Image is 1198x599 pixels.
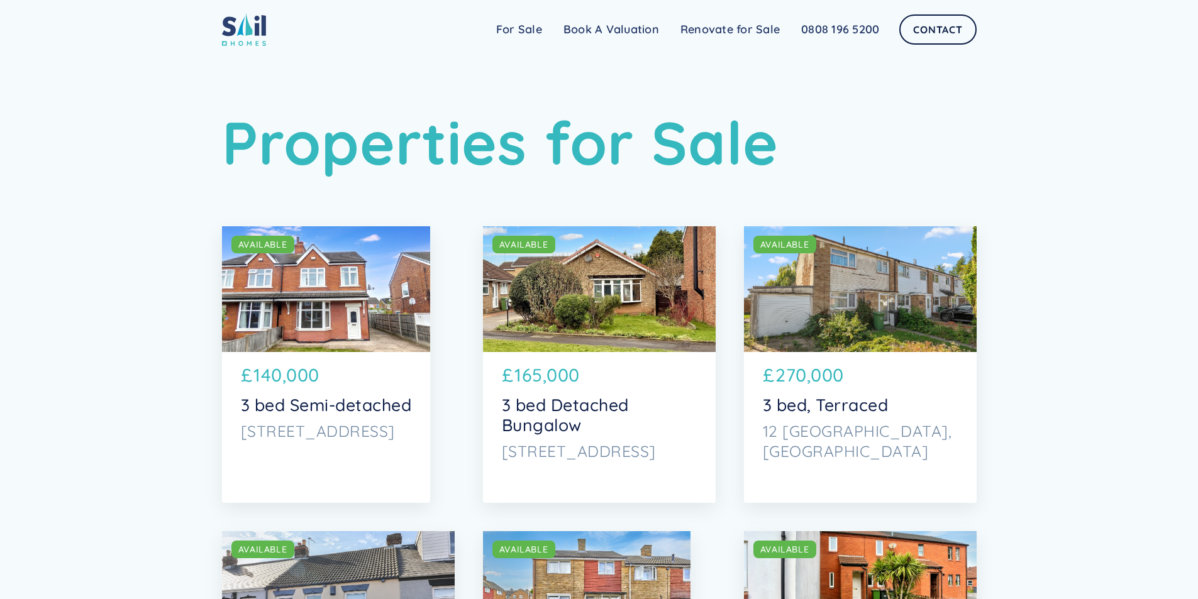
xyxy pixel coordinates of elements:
[499,543,548,556] div: AVAILABLE
[238,543,287,556] div: AVAILABLE
[763,395,958,415] p: 3 bed, Terraced
[241,421,412,441] p: [STREET_ADDRESS]
[760,238,809,251] div: AVAILABLE
[238,238,287,251] div: AVAILABLE
[485,17,553,42] a: For Sale
[899,14,976,45] a: Contact
[253,361,319,388] p: 140,000
[502,361,514,388] p: £
[514,361,580,388] p: 165,000
[670,17,790,42] a: Renovate for Sale
[763,361,775,388] p: £
[763,421,958,461] p: 12 [GEOGRAPHIC_DATA], [GEOGRAPHIC_DATA]
[744,226,977,503] a: AVAILABLE£270,0003 bed, Terraced12 [GEOGRAPHIC_DATA], [GEOGRAPHIC_DATA]
[241,361,253,388] p: £
[790,17,890,42] a: 0808 196 5200
[553,17,670,42] a: Book A Valuation
[499,238,548,251] div: AVAILABLE
[760,543,809,556] div: AVAILABLE
[775,361,844,388] p: 270,000
[483,226,716,503] a: AVAILABLE£165,0003 bed Detached Bungalow[STREET_ADDRESS]
[241,395,412,415] p: 3 bed Semi-detached
[222,226,431,503] a: AVAILABLE£140,0003 bed Semi-detached[STREET_ADDRESS]
[502,441,697,461] p: [STREET_ADDRESS]
[502,395,697,435] p: 3 bed Detached Bungalow
[222,13,266,46] img: sail home logo colored
[222,107,977,179] h1: Properties for Sale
